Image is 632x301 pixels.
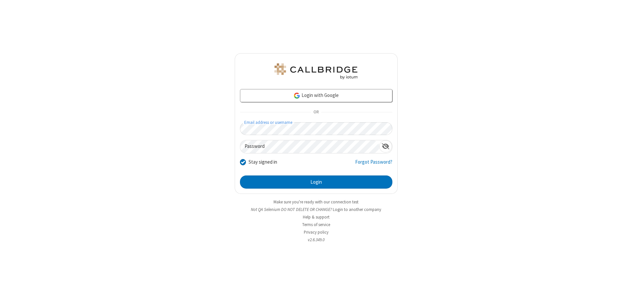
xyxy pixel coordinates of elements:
label: Stay signed in [249,158,277,166]
a: Forgot Password? [355,158,392,171]
img: QA Selenium DO NOT DELETE OR CHANGE [273,63,359,79]
a: Help & support [303,214,329,220]
a: Terms of service [302,222,330,227]
button: Login [240,175,392,189]
li: v2.6.349.0 [235,237,398,243]
div: Show password [379,140,392,152]
a: Make sure you're ready with our connection test [274,199,358,205]
li: Not QA Selenium DO NOT DELETE OR CHANGE? [235,206,398,213]
a: Login with Google [240,89,392,102]
a: Privacy policy [304,229,329,235]
img: google-icon.png [293,92,301,99]
span: OR [311,108,321,117]
button: Login to another company [333,206,381,213]
input: Email address or username [240,122,392,135]
input: Password [240,140,379,153]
